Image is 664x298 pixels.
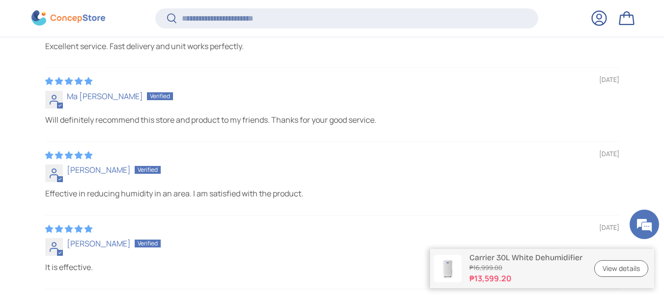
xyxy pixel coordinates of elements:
span: [DATE] [599,76,619,84]
span: [PERSON_NAME] [67,238,131,249]
span: 5 star review [45,76,92,86]
span: 5 star review [45,223,92,234]
span: We're online! [57,87,136,187]
span: [DATE] [599,150,619,159]
a: View details [594,260,648,277]
textarea: Type your message and hit 'Enter' [5,196,187,230]
img: ConcepStore [31,11,105,26]
s: ₱16,999.00 [469,263,582,272]
strong: ₱13,599.20 [469,272,582,284]
p: Will definitely recommend this store and product to my friends. Thanks for your good service. [45,114,619,125]
p: Effective in reducing humidity in an area. I am satisfied with the product. [45,188,619,199]
span: Ma [PERSON_NAME] [67,91,143,102]
p: Excellent service. Fast delivery and unit works perfectly. [45,41,619,52]
p: Carrier 30L White Dehumidifier [469,253,582,262]
span: [PERSON_NAME] [67,164,131,175]
p: It is effective. [45,262,619,272]
img: carrier-dehumidifier-30-liter-full-view-concepstore [434,255,462,282]
span: [DATE] [599,223,619,232]
div: Chat with us now [51,55,165,68]
span: 5 star review [45,150,92,161]
div: Minimize live chat window [161,5,185,28]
